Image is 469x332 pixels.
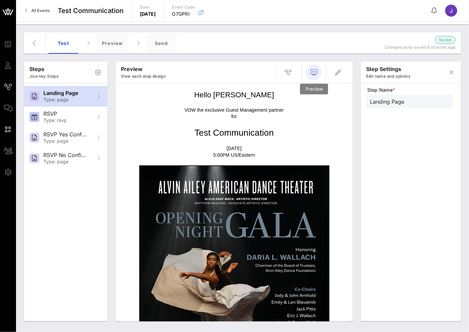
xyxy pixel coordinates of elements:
[96,32,129,54] div: Preview
[138,127,331,139] p: Test Communication
[445,5,457,17] div: J
[43,90,87,96] div: Landing Page
[138,145,331,152] p: [DATE]
[140,11,156,17] p: [DATE]
[21,5,54,16] a: All Events
[121,65,166,73] p: Preview
[138,107,331,120] p: VOW the exclusive Guest Management partner for
[43,111,87,117] div: RSVP
[29,65,58,73] p: Steps
[43,118,87,123] div: Type: rsvp
[194,91,274,99] span: Hello [PERSON_NAME]
[450,7,453,14] span: J
[43,138,87,144] div: Type: page
[121,73,166,80] p: View each step design
[367,87,453,93] span: Step Name
[372,44,456,51] p: Changes auto-saved 6 minutes ago
[138,152,331,159] p: 5:00PM US/Eastern
[366,65,410,73] p: step settings
[58,6,124,16] span: Test Communication
[147,32,177,54] div: Send
[43,97,87,103] div: Type: page
[43,152,87,158] div: RSVP No Confirmation
[172,4,195,11] p: Event Code
[439,37,451,43] span: Saved
[140,4,156,11] p: Date
[43,159,87,165] div: Type: page
[29,73,58,80] p: Journey Steps
[43,131,87,138] div: RSVP Yes Confirmation
[31,8,50,13] span: All Events
[48,32,78,54] div: Test
[172,11,195,17] p: O7GPRI
[366,73,410,80] p: Edit name and options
